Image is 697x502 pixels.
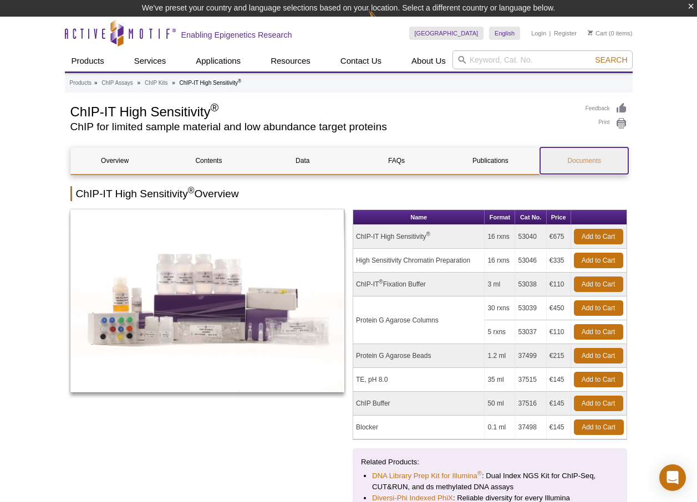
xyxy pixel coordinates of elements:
li: » [138,80,141,86]
a: Feedback [586,103,627,115]
a: Cart [588,29,607,37]
a: Contents [165,147,253,174]
td: 50 ml [485,392,515,416]
td: 37515 [515,368,546,392]
img: Change Here [368,8,398,34]
h2: Enabling Epigenetics Research [181,30,292,40]
a: Login [531,29,546,37]
td: 3 ml [485,273,515,296]
a: English [489,27,520,40]
a: [GEOGRAPHIC_DATA] [409,27,484,40]
td: €110 [547,320,571,344]
sup: ® [238,78,241,84]
a: Add to Cart [574,419,624,435]
li: » [172,80,175,86]
p: Related Products: [361,457,619,468]
td: 0.1 ml [485,416,515,439]
td: TE, pH 8.0 [353,368,485,392]
a: Applications [189,50,247,71]
li: | [550,27,551,40]
a: Resources [264,50,317,71]
a: Documents [540,147,628,174]
h1: ChIP-IT High Sensitivity [70,103,574,119]
td: ChIP-IT High Sensitivity [353,225,485,249]
a: DNA Library Prep Kit for Illumina® [372,470,482,481]
a: ChIP Assays [101,78,133,88]
sup: ® [426,231,430,237]
sup: ® [477,470,482,477]
td: 35 ml [485,368,515,392]
a: Contact Us [334,50,388,71]
sup: ® [188,186,195,195]
td: 37516 [515,392,546,416]
li: : Dual Index NGS Kit for ChIP-Seq, CUT&RUN, and ds methylated DNA assays [372,470,608,493]
a: Products [65,50,111,71]
a: Add to Cart [574,300,623,316]
th: Price [547,210,571,225]
a: ChIP Kits [145,78,168,88]
td: 16 rxns [485,249,515,273]
a: Add to Cart [574,396,623,411]
td: Protein G Agarose Columns [353,296,485,344]
h2: ChIP for limited sample material and low abundance target proteins [70,122,574,132]
td: €450 [547,296,571,320]
a: Add to Cart [574,276,623,292]
th: Cat No. [515,210,546,225]
a: Print [586,117,627,130]
a: About Us [405,50,452,71]
td: ChIP Buffer [353,392,485,416]
td: 1.2 ml [485,344,515,368]
a: Add to Cart [574,372,623,387]
div: Open Intercom Messenger [659,464,686,491]
a: Add to Cart [574,229,623,244]
sup: ® [210,101,218,114]
td: €110 [547,273,571,296]
a: Add to Cart [574,253,623,268]
li: ChIP-IT High Sensitivity [180,80,242,86]
td: €145 [547,392,571,416]
img: ChIP-IT High Sensitivity Kit [70,209,345,392]
a: Overview [71,147,159,174]
span: Search [595,55,627,64]
li: (0 items) [588,27,633,40]
td: 53038 [515,273,546,296]
td: 5 rxns [485,320,515,344]
td: Protein G Agarose Beads [353,344,485,368]
td: Blocker [353,416,485,439]
td: €145 [547,368,571,392]
a: Register [554,29,577,37]
input: Keyword, Cat. No. [452,50,633,69]
td: €335 [547,249,571,273]
sup: ® [379,279,383,285]
td: ChIP-IT Fixation Buffer [353,273,485,296]
a: FAQs [352,147,440,174]
a: Publications [446,147,535,174]
td: 37499 [515,344,546,368]
li: » [94,80,98,86]
a: Add to Cart [574,348,623,363]
td: 37498 [515,416,546,439]
td: 53046 [515,249,546,273]
td: €145 [547,416,571,439]
td: 16 rxns [485,225,515,249]
a: Services [128,50,173,71]
h2: ChIP-IT High Sensitivity Overview [70,186,627,201]
td: €215 [547,344,571,368]
td: 30 rxns [485,296,515,320]
td: 53040 [515,225,546,249]
a: Add to Cart [574,324,623,340]
td: 53037 [515,320,546,344]
a: Products [70,78,91,88]
th: Format [485,210,515,225]
td: €675 [547,225,571,249]
img: Your Cart [588,30,593,35]
th: Name [353,210,485,225]
td: 53039 [515,296,546,320]
td: High Sensitivity Chromatin Preparation [353,249,485,273]
a: Data [258,147,347,174]
button: Search [592,55,630,65]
